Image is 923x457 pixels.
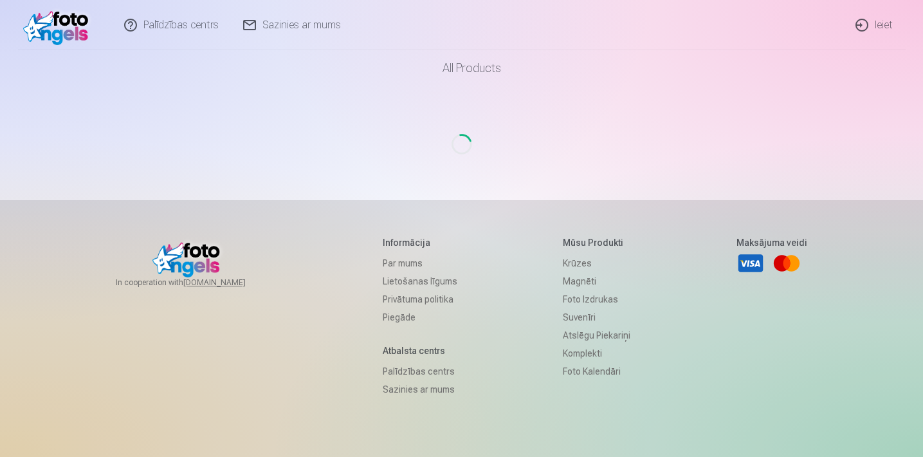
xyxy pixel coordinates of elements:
h5: Atbalsta centrs [383,344,457,357]
a: Atslēgu piekariņi [563,326,630,344]
a: All products [407,50,516,86]
a: [DOMAIN_NAME] [183,277,277,288]
a: Par mums [383,254,457,272]
a: Suvenīri [563,308,630,326]
a: Mastercard [772,249,801,277]
span: In cooperation with [116,277,277,288]
a: Visa [736,249,765,277]
a: Privātuma politika [383,290,457,308]
a: Lietošanas līgums [383,272,457,290]
a: Krūzes [563,254,630,272]
a: Komplekti [563,344,630,362]
img: /v1 [23,5,95,45]
h5: Mūsu produkti [563,236,630,249]
a: Piegāde [383,308,457,326]
a: Foto kalendāri [563,362,630,380]
a: Magnēti [563,272,630,290]
h5: Maksājuma veidi [736,236,807,249]
h5: Informācija [383,236,457,249]
a: Foto izdrukas [563,290,630,308]
a: Sazinies ar mums [383,380,457,398]
a: Palīdzības centrs [383,362,457,380]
